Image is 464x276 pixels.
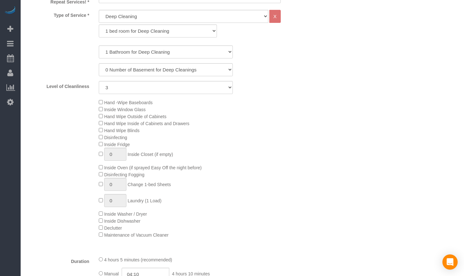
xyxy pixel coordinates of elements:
span: Inside Window Glass [104,107,146,112]
span: Inside Washer / Dryer [104,212,147,217]
span: Hand -Wipe Baseboards [104,100,153,105]
span: Inside Oven (if sprayed Easy Off the night before) [104,165,202,170]
span: Inside Dishwasher [104,219,140,224]
span: Disinfecting Fogging [104,172,145,177]
span: Change 1-bed Sheets [128,182,171,187]
div: Open Intercom Messenger [442,254,458,270]
span: Inside Closet (if empty) [128,152,173,157]
span: Hand Wipe Inside of Cabinets and Drawers [104,121,189,126]
span: Declutter [104,226,122,231]
label: Level of Cleanliness [22,81,94,90]
span: Hand Wipe Blinds [104,128,139,133]
span: Disinfecting [104,135,127,140]
img: Automaid Logo [4,6,17,15]
span: Hand Wipe Outside of Cabinets [104,114,166,119]
span: 4 hours 5 minutes (recommended) [104,257,172,262]
span: Laundry (1 Load) [128,198,162,203]
span: Maintenance of Vacuum Cleaner [104,232,169,238]
label: Duration [22,256,94,265]
label: Type of Service * [22,10,94,18]
span: Inside Fridge [104,142,130,147]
